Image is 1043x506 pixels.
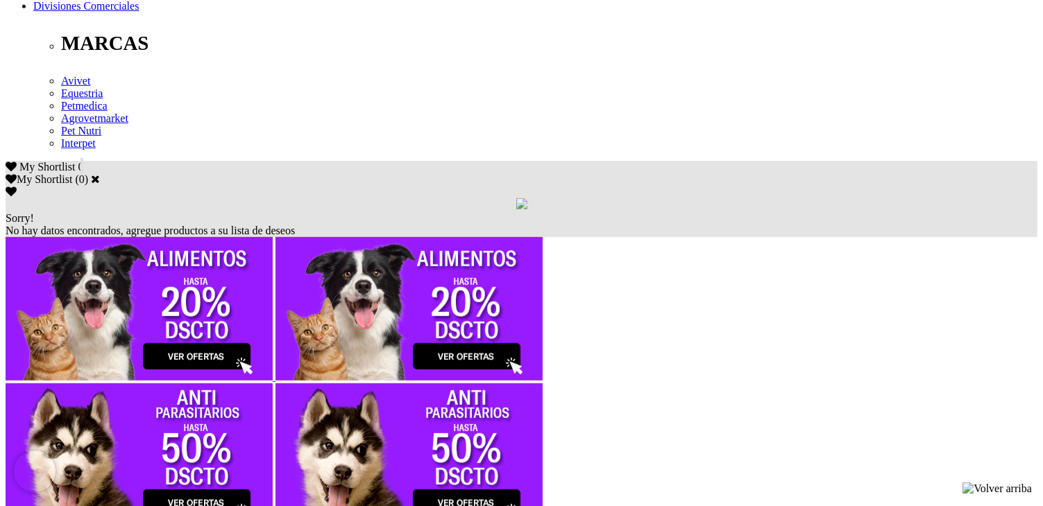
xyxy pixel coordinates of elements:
[78,161,83,173] span: 0
[61,137,96,149] a: Interpet
[61,87,103,99] a: Equestria
[91,173,100,184] a: Cerrar
[275,237,543,381] img: banner
[61,75,90,87] a: Avivet
[6,173,72,185] label: My Shortlist
[61,125,101,137] a: Pet Nutri
[79,173,85,185] label: 0
[6,212,34,224] span: Sorry!
[963,482,1032,495] img: Volver arriba
[516,198,527,209] img: loading.gif
[6,237,273,381] img: banner
[75,173,88,185] span: ( )
[61,112,128,124] a: Agrovetmarket
[6,212,1037,237] div: No hay datos encontrados, agregue productos a su lista de deseos
[19,161,75,173] span: My Shortlist
[14,451,56,492] iframe: Brevo live chat
[61,32,1037,55] p: MARCAS
[61,100,108,112] a: Petmedica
